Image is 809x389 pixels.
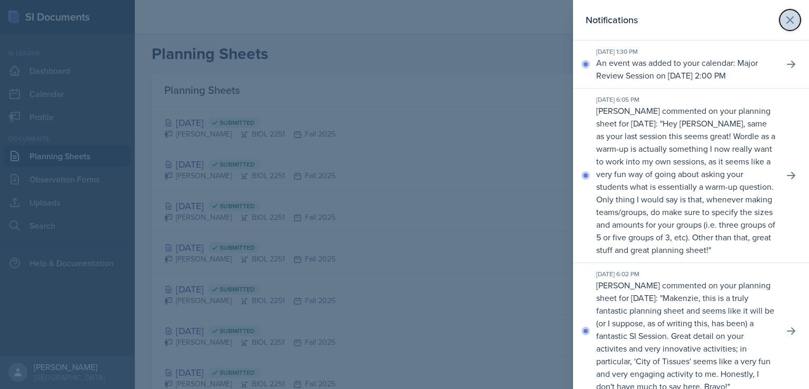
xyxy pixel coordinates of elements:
[596,95,775,104] div: [DATE] 6:05 PM
[596,269,775,279] div: [DATE] 6:02 PM
[596,47,775,56] div: [DATE] 1:30 PM
[596,118,775,256] p: Hey [PERSON_NAME], same as your last session this seems great! Wordle as a warm-up is actually so...
[596,56,775,82] p: An event was added to your calendar: Major Review Session on [DATE] 2:00 PM
[596,104,775,256] p: [PERSON_NAME] commented on your planning sheet for [DATE]: " "
[586,13,638,27] h2: Notifications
